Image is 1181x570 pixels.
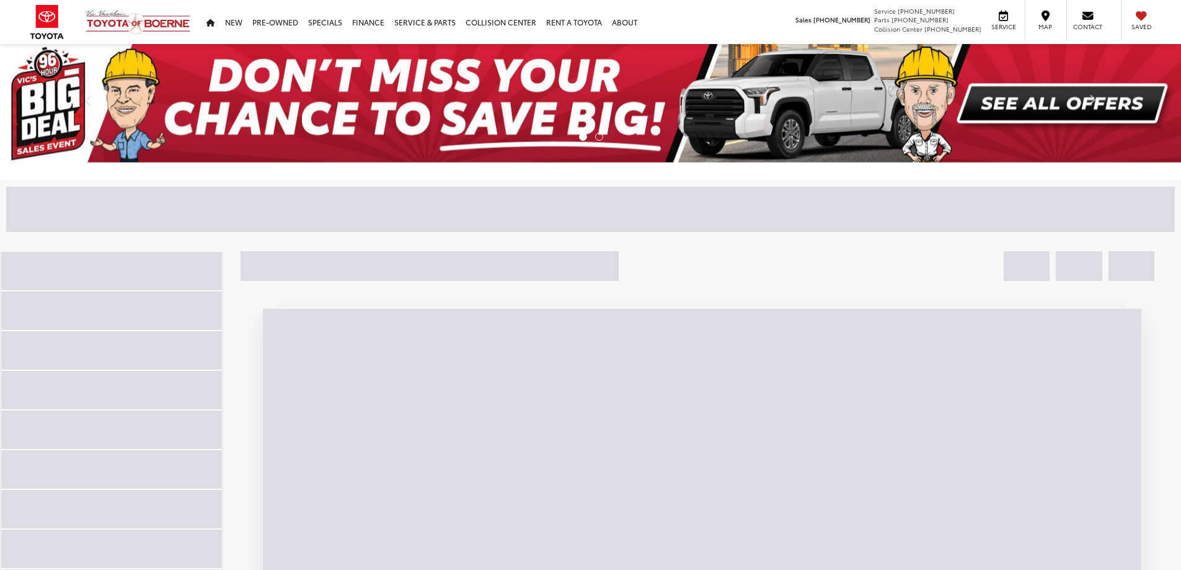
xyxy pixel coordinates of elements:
span: [PHONE_NUMBER] [924,24,981,33]
img: Vic Vaughan Toyota of Boerne [86,9,191,35]
span: [PHONE_NUMBER] [813,15,870,24]
span: Contact [1073,22,1102,31]
span: [PHONE_NUMBER] [891,15,949,24]
span: Collision Center [874,24,922,33]
span: Map [1032,22,1059,31]
span: Sales [795,15,812,24]
span: Parts [874,15,890,24]
span: Service [874,6,896,16]
span: Saved [1128,22,1155,31]
span: Service [989,22,1017,31]
span: [PHONE_NUMBER] [898,6,955,16]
